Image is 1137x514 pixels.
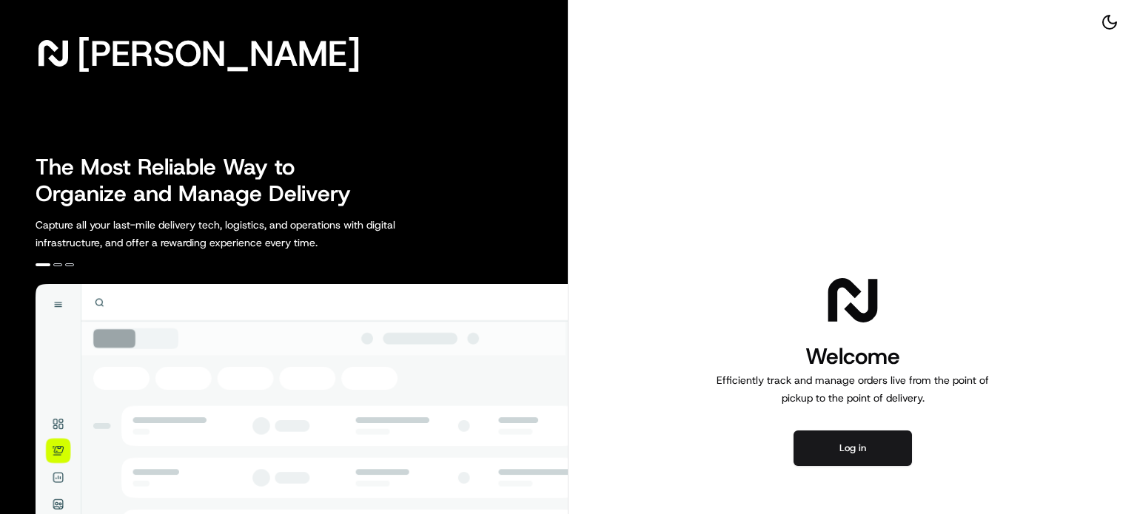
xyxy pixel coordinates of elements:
span: [PERSON_NAME] [77,38,360,68]
p: Capture all your last-mile delivery tech, logistics, and operations with digital infrastructure, ... [36,216,462,251]
h2: The Most Reliable Way to Organize and Manage Delivery [36,154,367,207]
h1: Welcome [711,342,995,371]
button: Log in [794,430,912,466]
p: Efficiently track and manage orders live from the point of pickup to the point of delivery. [711,371,995,407]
